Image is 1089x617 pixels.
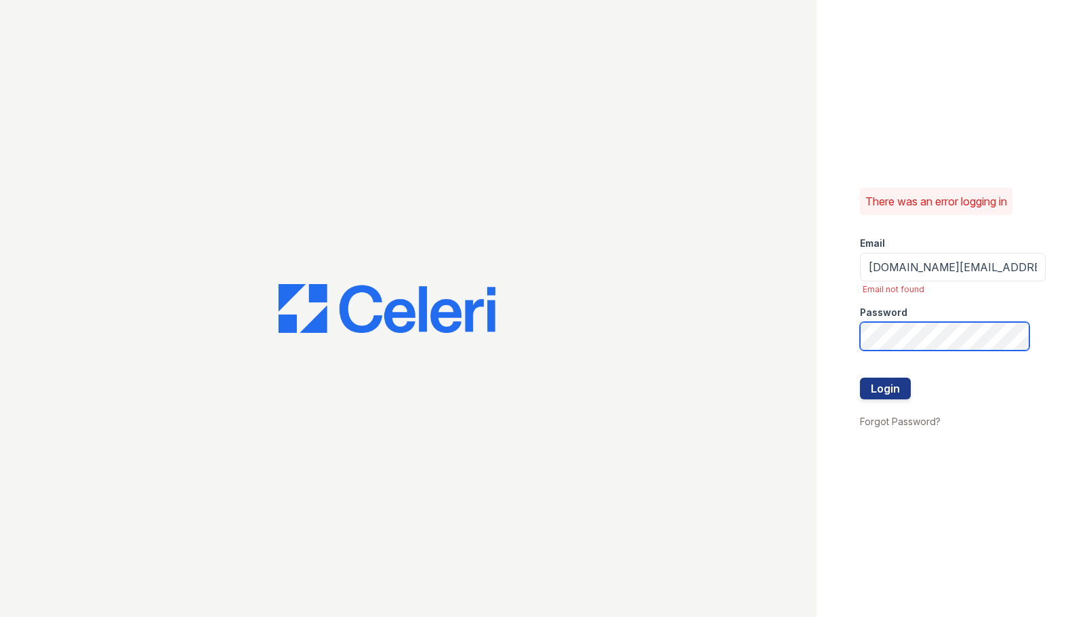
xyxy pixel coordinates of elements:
label: Email [860,237,885,250]
span: Email not found [863,284,1046,295]
img: CE_Logo_Blue-a8612792a0a2168367f1c8372b55b34899dd931a85d93a1a3d3e32e68fde9ad4.png [279,284,495,333]
button: Login [860,378,911,399]
label: Password [860,306,907,319]
a: Forgot Password? [860,416,941,427]
p: There was an error logging in [865,193,1007,210]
